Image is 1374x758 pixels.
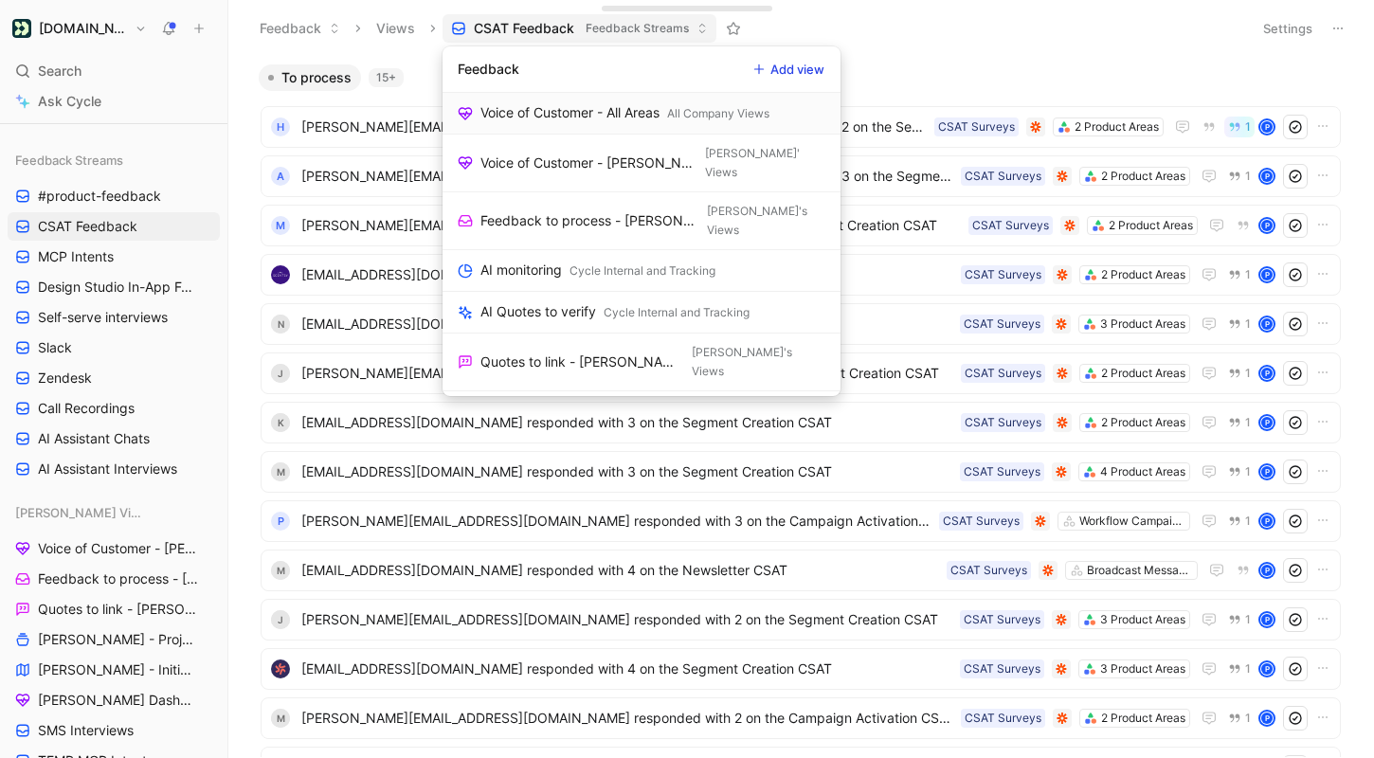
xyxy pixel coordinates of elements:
[480,300,596,323] div: AI Quotes to verify
[443,192,841,250] a: Feedback to process - [PERSON_NAME][PERSON_NAME]'s Views
[480,209,699,232] div: Feedback to process - [PERSON_NAME]
[480,351,684,373] div: Quotes to link - [PERSON_NAME]
[443,334,841,391] a: Quotes to link - [PERSON_NAME][PERSON_NAME]'s Views
[443,250,841,292] a: AI monitoringCycle Internal and Tracking
[443,93,841,135] a: Voice of Customer - All AreasAll Company Views
[745,56,833,82] button: Add view
[443,292,841,334] a: AI Quotes to verifyCycle Internal and Tracking
[443,135,841,192] a: Voice of Customer - [PERSON_NAME][PERSON_NAME]' Views
[480,101,660,124] div: Voice of Customer - All Areas
[705,144,825,182] div: [PERSON_NAME]' Views
[667,104,769,123] div: All Company Views
[480,152,697,174] div: Voice of Customer - [PERSON_NAME]
[480,259,562,281] div: AI monitoring
[458,58,519,81] div: Feedback
[692,343,825,381] div: [PERSON_NAME]'s Views
[604,303,750,322] div: Cycle Internal and Tracking
[707,202,825,240] div: [PERSON_NAME]'s Views
[569,262,715,280] div: Cycle Internal and Tracking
